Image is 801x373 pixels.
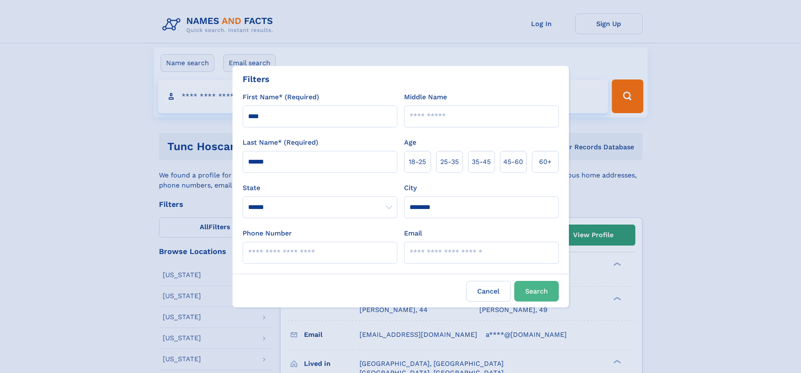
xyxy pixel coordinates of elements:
label: Last Name* (Required) [243,138,318,148]
label: Cancel [466,281,511,302]
label: State [243,183,397,193]
span: 45‑60 [503,157,523,167]
span: 25‑35 [440,157,459,167]
label: Email [404,228,422,238]
label: Phone Number [243,228,292,238]
label: Middle Name [404,92,447,102]
span: 18‑25 [409,157,426,167]
div: Filters [243,73,270,85]
label: First Name* (Required) [243,92,319,102]
span: 35‑45 [472,157,491,167]
button: Search [514,281,559,302]
span: 60+ [539,157,552,167]
label: Age [404,138,416,148]
label: City [404,183,417,193]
